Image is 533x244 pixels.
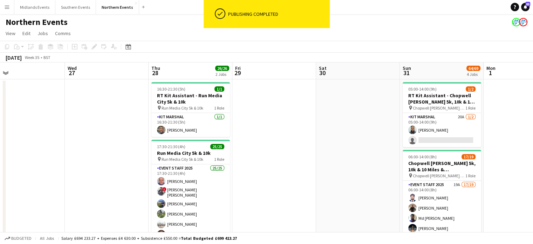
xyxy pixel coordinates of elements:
button: Southern Events [55,0,96,14]
app-user-avatar: RunThrough Events [512,18,520,26]
span: Comms [55,30,71,37]
a: Edit [20,29,33,38]
button: Northern Events [96,0,139,14]
span: Edit [22,30,30,37]
app-user-avatar: RunThrough Events [519,18,527,26]
div: BST [43,55,50,60]
span: View [6,30,15,37]
a: Jobs [35,29,51,38]
div: Publishing completed [228,11,327,17]
a: Comms [52,29,74,38]
div: [DATE] [6,54,22,61]
span: 83 [525,2,530,6]
a: 83 [521,3,529,11]
div: Salary £694 233.27 + Expenses £4 630.00 + Subsistence £550.00 = [61,236,237,241]
span: Budgeted [11,236,32,241]
span: Jobs [37,30,48,37]
a: View [3,29,18,38]
h1: Northern Events [6,17,68,27]
span: Total Budgeted £699 413.27 [181,236,237,241]
span: All jobs [39,236,55,241]
button: Budgeted [4,235,33,242]
button: Midlands Events [14,0,55,14]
